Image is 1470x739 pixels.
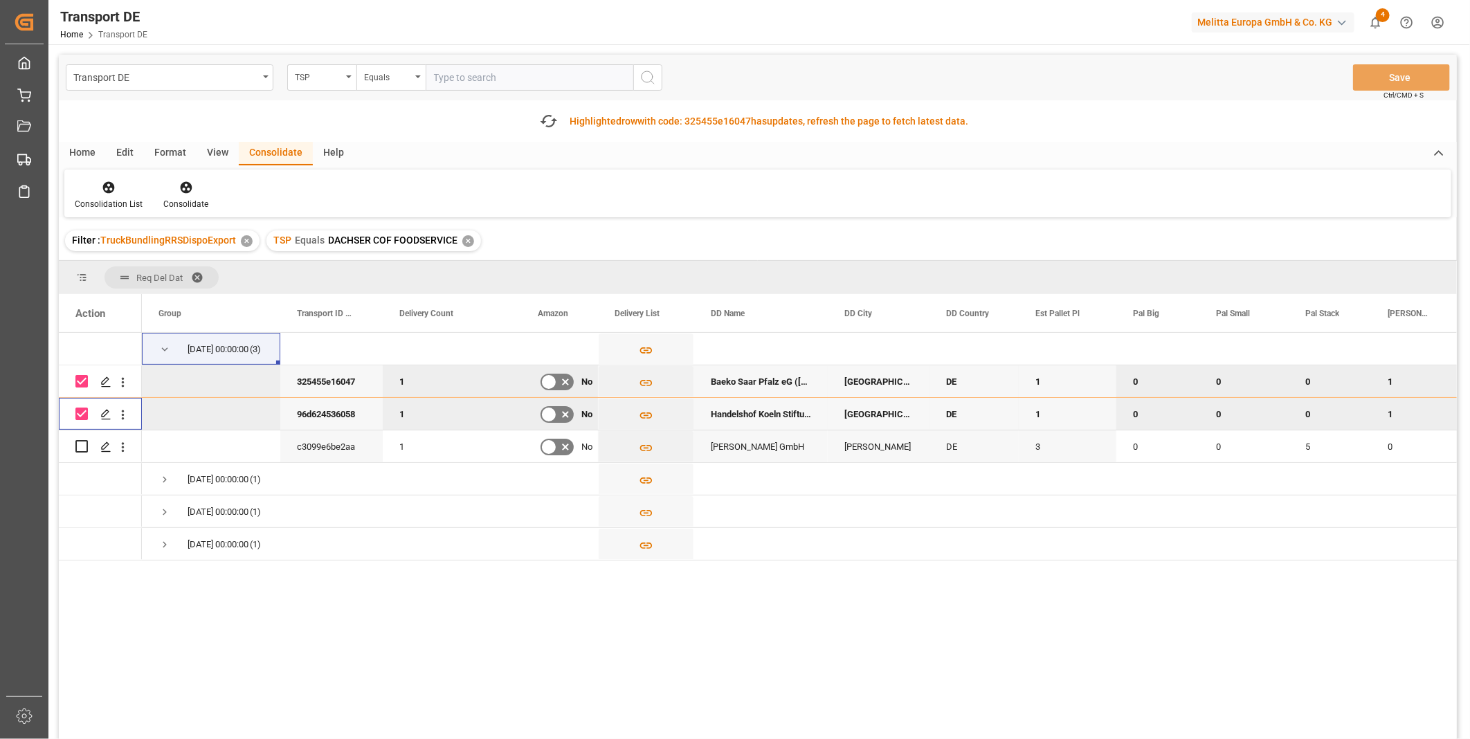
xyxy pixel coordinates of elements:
[1391,7,1422,38] button: Help Center
[1035,309,1080,318] span: Est Pallet Pl
[1353,64,1450,91] button: Save
[751,116,767,127] span: has
[383,398,521,430] div: 1
[73,68,258,85] div: Transport DE
[462,235,474,247] div: ✕
[356,64,426,91] button: open menu
[399,309,453,318] span: Delivery Count
[250,464,261,495] span: (1)
[694,398,828,430] div: Handelshof Koeln Stiftung [DOMAIN_NAME]
[1371,430,1460,462] div: 0
[1360,7,1391,38] button: show 4 new notifications
[1388,309,1431,318] span: [PERSON_NAME]
[59,365,142,398] div: Press SPACE to deselect this row.
[250,496,261,528] span: (1)
[1199,430,1289,462] div: 0
[1019,365,1116,397] div: 1
[844,309,872,318] span: DD City
[1019,430,1116,462] div: 3
[273,235,291,246] span: TSP
[828,430,929,462] div: [PERSON_NAME]
[136,273,183,283] span: Req Del Dat
[581,366,592,398] span: No
[621,116,637,127] span: row
[1305,309,1339,318] span: Pal Stack
[75,307,105,320] div: Action
[66,64,273,91] button: open menu
[711,309,745,318] span: DD Name
[72,235,100,246] span: Filter :
[163,198,208,210] div: Consolidate
[287,64,356,91] button: open menu
[694,430,828,462] div: [PERSON_NAME] GmbH
[1376,8,1390,22] span: 4
[1133,309,1159,318] span: Pal Big
[295,235,325,246] span: Equals
[1116,430,1199,462] div: 0
[280,430,383,462] div: c3099e6be2aa
[1289,430,1371,462] div: 5
[1019,398,1116,430] div: 1
[1289,365,1371,397] div: 0
[59,528,142,560] div: Press SPACE to select this row.
[1371,398,1460,430] div: 1
[929,365,1019,397] div: DE
[59,142,106,165] div: Home
[615,309,660,318] span: Delivery List
[694,365,828,397] div: Baeko Saar Pfalz eG ([GEOGRAPHIC_DATA])
[60,6,147,27] div: Transport DE
[1216,309,1250,318] span: Pal Small
[1383,90,1424,100] span: Ctrl/CMD + S
[60,30,83,39] a: Home
[59,430,142,463] div: Press SPACE to select this row.
[328,235,457,246] span: DACHSER COF FOODSERVICE
[383,430,521,462] div: 1
[280,398,383,430] div: 96d624536058
[100,235,236,246] span: TruckBundlingRRSDispoExport
[313,142,354,165] div: Help
[1192,12,1354,33] div: Melitta Europa GmbH & Co. KG
[144,142,197,165] div: Format
[1192,9,1360,35] button: Melitta Europa GmbH & Co. KG
[946,309,989,318] span: DD Country
[828,365,929,397] div: [GEOGRAPHIC_DATA]
[633,64,662,91] button: search button
[59,398,142,430] div: Press SPACE to deselect this row.
[929,430,1019,462] div: DE
[1116,365,1199,397] div: 0
[295,68,342,84] div: TSP
[581,399,592,430] span: No
[188,496,248,528] div: [DATE] 00:00:00
[364,68,411,84] div: Equals
[538,309,568,318] span: Amazon
[297,309,354,318] span: Transport ID Logward
[188,529,248,560] div: [DATE] 00:00:00
[929,398,1019,430] div: DE
[188,334,248,365] div: [DATE] 00:00:00
[383,365,521,397] div: 1
[1371,365,1460,397] div: 1
[241,235,253,247] div: ✕
[570,114,968,129] div: Highlighted with code: updates, refresh the page to fetch latest data.
[188,464,248,495] div: [DATE] 00:00:00
[197,142,239,165] div: View
[828,398,929,430] div: [GEOGRAPHIC_DATA]
[106,142,144,165] div: Edit
[1199,365,1289,397] div: 0
[1116,398,1199,430] div: 0
[1289,398,1371,430] div: 0
[75,198,143,210] div: Consolidation List
[1199,398,1289,430] div: 0
[59,463,142,495] div: Press SPACE to select this row.
[158,309,181,318] span: Group
[59,495,142,528] div: Press SPACE to select this row.
[59,333,142,365] div: Press SPACE to select this row.
[426,64,633,91] input: Type to search
[581,431,592,463] span: No
[250,334,261,365] span: (3)
[684,116,751,127] span: 325455e16047
[250,529,261,560] span: (1)
[239,142,313,165] div: Consolidate
[280,365,383,397] div: 325455e16047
